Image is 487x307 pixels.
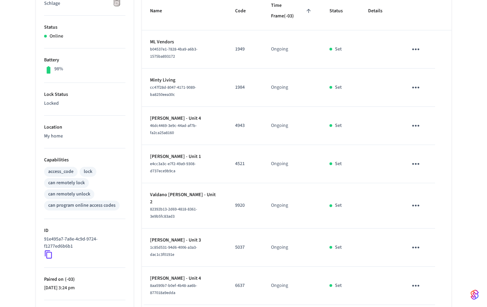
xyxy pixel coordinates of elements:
p: [PERSON_NAME] - Unit 4 [150,275,219,282]
p: Valdano [PERSON_NAME] - Unit 2 [150,191,219,206]
span: 8aa590b7-b0ef-4b48-aa6b-877018a9edda [150,283,197,296]
img: SeamLogoGradient.69752ec5.svg [471,289,479,300]
td: Ongoing [263,183,322,229]
p: ID [44,227,125,234]
td: Ongoing [263,229,322,267]
p: 5037 [235,244,255,251]
p: [PERSON_NAME] - Unit 4 [150,115,219,122]
span: Status [329,6,352,16]
p: 4943 [235,122,255,129]
p: [PERSON_NAME] - Unit 1 [150,153,219,160]
p: 6637 [235,282,255,289]
span: e4cc3a3c-e7f2-49a9-9308-d737ece9b9ca [150,161,196,174]
p: Minty Living [150,77,219,84]
p: Set [335,122,342,129]
span: Name [150,6,171,16]
p: Paired on [44,276,125,283]
p: 98% [54,65,63,73]
div: can remotely lock [48,179,85,187]
p: My home [44,133,125,140]
p: Locked [44,100,125,107]
td: Ongoing [263,30,322,69]
p: Status [44,24,125,31]
p: Lock Status [44,91,125,98]
p: Set [335,244,342,251]
div: can program online access codes [48,202,116,209]
p: Set [335,84,342,91]
p: Set [335,202,342,209]
p: 1949 [235,46,255,53]
div: lock [84,168,92,175]
td: Ongoing [263,69,322,107]
span: Time Frame(-03) [271,0,313,22]
span: 82392b13-2d69-4818-8361-3e9b5fc83ad3 [150,206,197,219]
p: Battery [44,57,125,64]
p: Set [335,282,342,289]
span: Code [235,6,255,16]
p: ML Vendors [150,39,219,46]
p: Set [335,46,342,53]
td: Ongoing [263,145,322,183]
span: 1c85d531-94d6-4006-a3a3-dac1c3f0191e [150,245,197,258]
div: can remotely unlock [48,191,90,198]
div: access_code [48,168,73,175]
p: 4521 [235,160,255,167]
p: 9920 [235,202,255,209]
p: 91e495a7-7a8e-4c9d-9724-f1277ed6b6b1 [44,236,123,250]
p: Online [50,33,63,40]
span: 46dc4469-3e9c-44ad-af7b-fa2ca25a8160 [150,123,197,136]
p: Set [335,160,342,167]
span: Details [368,6,391,16]
td: Ongoing [263,267,322,305]
span: ( -03 ) [64,276,75,283]
p: Location [44,124,125,131]
td: Ongoing [263,107,322,145]
p: [DATE] 3:24 pm [44,284,125,292]
p: Capabilities [44,157,125,164]
p: [PERSON_NAME] - Unit 3 [150,237,219,244]
p: 1984 [235,84,255,91]
span: b04537e1-7828-4ba9-a6b3-1575ba893172 [150,46,198,59]
span: cc47f28d-8047-4171-9089-ba8250eea30c [150,85,196,98]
